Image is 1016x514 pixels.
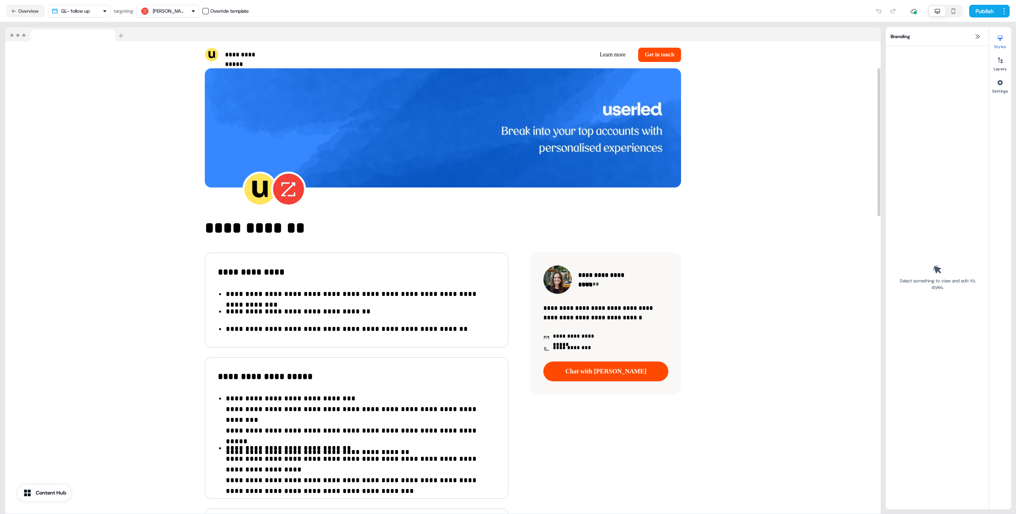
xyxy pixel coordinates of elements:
[543,335,550,341] img: Icon
[36,489,66,497] div: Content Hub
[593,48,632,62] button: Learn more
[638,48,681,62] button: Get in touch
[989,32,1011,49] button: Styles
[897,278,978,290] div: Select something to view and edit it’s styles.
[61,7,90,15] div: GL- follow up
[114,7,133,15] div: targeting
[137,5,199,17] button: [PERSON_NAME]
[5,27,127,42] img: Browser topbar
[543,346,550,353] img: Icon
[210,7,249,15] div: Override template
[153,7,185,15] div: [PERSON_NAME]
[17,485,71,501] button: Content Hub
[989,76,1011,94] button: Settings
[989,54,1011,71] button: Layers
[969,5,999,17] button: Publish
[6,5,45,17] button: Overview
[543,265,572,294] img: Contact photo
[886,27,989,46] div: Branding
[543,361,668,381] button: Chat with [PERSON_NAME]
[205,68,681,187] img: Image
[446,48,681,62] div: Learn moreGet in touch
